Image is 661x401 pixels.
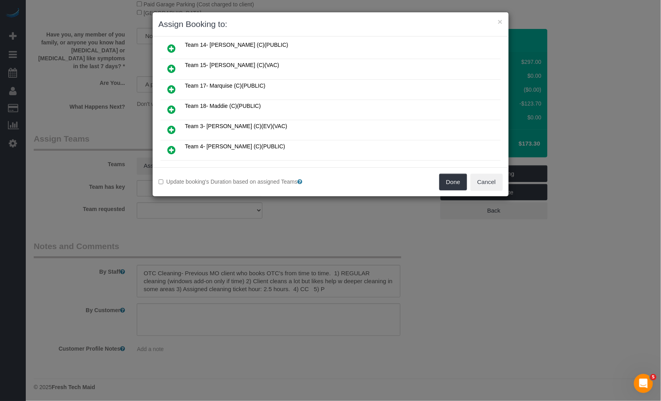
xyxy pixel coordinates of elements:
[185,103,261,109] span: Team 18- Maddie (C)(PUBLIC)
[159,18,503,30] h3: Assign Booking to:
[159,179,164,184] input: Update booking's Duration based on assigned Teams
[498,17,502,26] button: ×
[185,143,285,150] span: Team 4- [PERSON_NAME] (C)(PUBLIC)
[650,374,657,380] span: 5
[439,174,467,190] button: Done
[185,123,287,129] span: Team 3- [PERSON_NAME] (C)(EV)(VAC)
[185,62,280,68] span: Team 15- [PERSON_NAME] (C)(VAC)
[159,178,325,186] label: Update booking's Duration based on assigned Teams
[471,174,503,190] button: Cancel
[634,374,653,393] iframe: Intercom live chat
[185,83,266,89] span: Team 17- Marquise (C)(PUBLIC)
[185,42,289,48] span: Team 14- [PERSON_NAME] (C)(PUBLIC)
